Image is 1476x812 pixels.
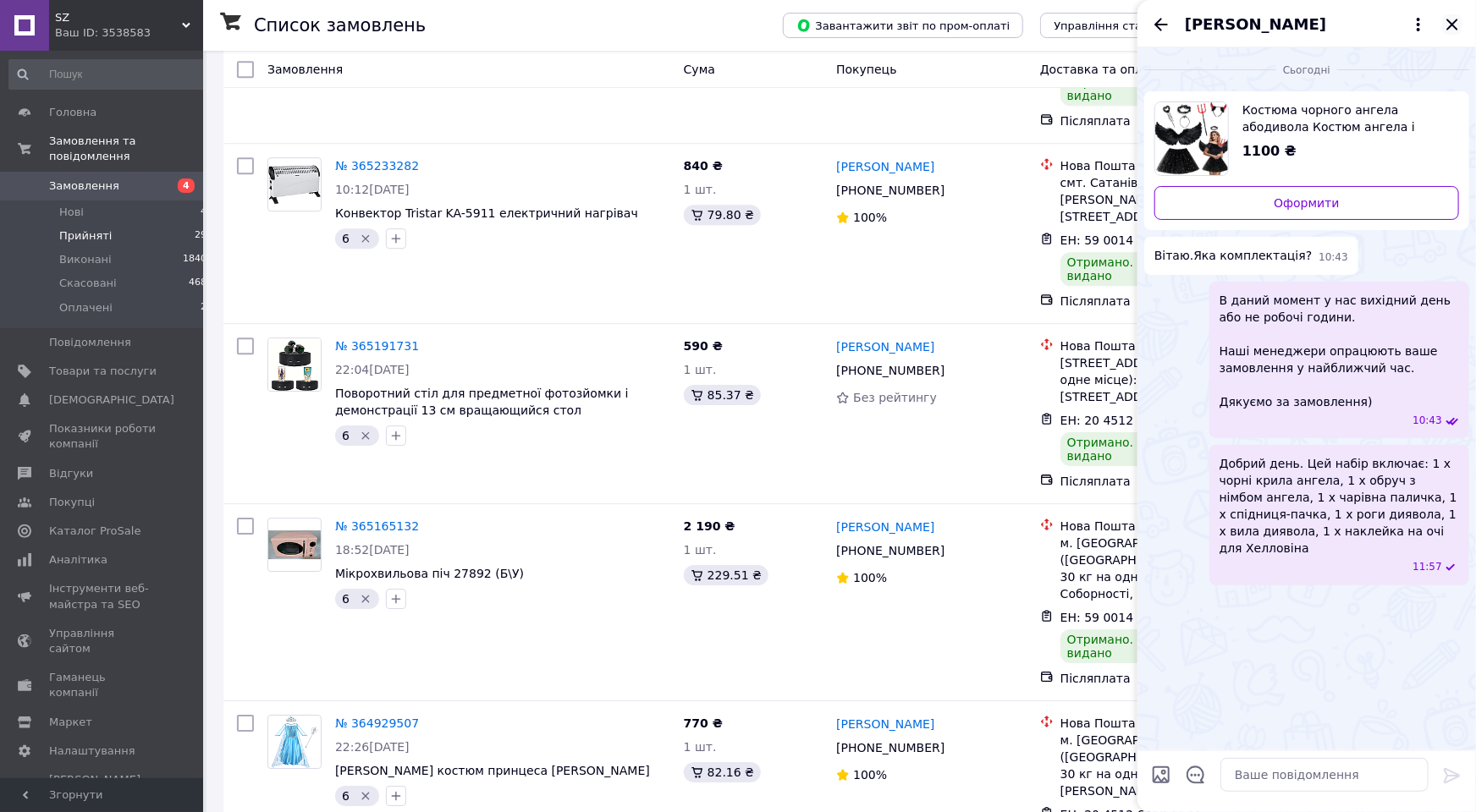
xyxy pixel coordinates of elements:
[55,10,182,25] span: SZ
[833,178,948,202] div: [PHONE_NUMBER]
[1242,143,1297,159] span: 1100 ₴
[49,626,157,656] span: Управління сайтом
[335,716,419,730] a: № 364929507
[49,552,107,568] span: Аналітика
[49,670,157,700] span: Гаманець компанії
[1060,293,1271,310] div: Післяплата
[268,165,321,204] img: Фото товару
[267,157,322,211] a: Фото товару
[335,183,410,196] span: 10:12[DATE]
[1185,764,1207,786] button: Відкрити шаблони відповідей
[684,519,735,533] span: 2 190 ₴
[49,134,203,164] span: Замовлення та повідомлення
[1060,535,1271,602] div: м. [GEOGRAPHIC_DATA] ([GEOGRAPHIC_DATA].), №251 (до 30 кг на одне місце): просп. Соборності, 10/1
[1413,414,1442,428] span: 10:43 12.10.2025
[684,385,761,405] div: 85.37 ₴
[8,59,208,90] input: Пошук
[335,764,650,777] a: [PERSON_NAME] костюм принцеса [PERSON_NAME]
[59,276,117,291] span: Скасовані
[1060,157,1271,174] div: Нова Пошта
[49,364,157,379] span: Товари та послуги
[1060,629,1271,663] div: Отримано. Грошовий переказ видано
[836,716,934,732] a: [PERSON_NAME]
[783,13,1023,38] button: Завантажити звіт по пром-оплаті
[1319,250,1348,265] span: 10:43 12.10.2025
[49,335,131,350] span: Повідомлення
[1413,560,1442,574] span: 11:57 12.10.2025
[267,337,322,392] a: Фото товару
[267,715,322,769] a: Фото товару
[1060,518,1271,535] div: Нова Пошта
[335,206,638,220] a: Конвектор Tristar KA-5911 електричний нагрівач
[684,63,715,76] span: Cума
[684,740,717,754] span: 1 шт.
[833,539,948,562] div: [PHONE_NUMBER]
[853,211,887,224] span: 100%
[342,232,350,245] span: 6
[49,743,135,759] span: Налаштування
[342,592,350,606] span: 6
[359,592,372,606] svg: Видалити мітку
[1154,186,1459,220] a: Оформити
[1040,63,1165,76] span: Доставка та оплата
[1185,14,1429,36] button: [PERSON_NAME]
[1060,414,1202,427] span: ЕН: 20 4512 6463 7672
[684,183,717,196] span: 1 шт.
[195,228,207,244] span: 29
[684,339,723,353] span: 590 ₴
[59,205,84,220] span: Нові
[1060,473,1271,490] div: Післяплата
[342,429,350,442] span: 6
[359,789,372,803] svg: Видалити мітку
[335,543,410,557] span: 18:52[DATE]
[267,518,322,572] a: Фото товару
[836,518,934,535] a: [PERSON_NAME]
[189,276,207,291] span: 468
[1060,174,1271,225] div: смт. Сатанів, №1: вул. [PERSON_NAME][STREET_ADDRESS]
[359,232,372,245] svg: Видалити мітку
[1060,354,1271,405] div: [STREET_ADDRESS] (до 30 кг на одне місце): вул. [STREET_ADDRESS]
[1060,337,1271,354] div: Нова Пошта
[1060,233,1202,247] span: ЕН: 59 0014 7017 3520
[1155,102,1228,175] img: 6840252605_w640_h640_kostyuma-chornogo-angela.jpg
[49,715,92,730] span: Маркет
[1060,611,1202,624] span: ЕН: 59 0014 7017 4787
[1040,13,1197,38] button: Управління статусами
[272,716,317,768] img: Фото товару
[49,421,157,452] span: Показники роботи компанії
[335,387,629,417] a: Поворотний стіл для предметної фотозйомки і демонстрації 13 см вращающийся стол
[59,300,113,315] span: Оплачені
[49,392,174,408] span: [DEMOGRAPHIC_DATA]
[684,159,723,173] span: 840 ₴
[254,15,426,36] h1: Список замовлень
[49,495,95,510] span: Покупці
[49,524,140,539] span: Каталог ProSale
[684,205,761,225] div: 79.80 ₴
[335,363,410,376] span: 22:04[DATE]
[684,363,717,376] span: 1 шт.
[49,178,119,194] span: Замовлення
[836,158,934,175] a: [PERSON_NAME]
[1060,432,1271,466] div: Отримано. Грошовий переказ видано
[268,530,321,560] img: Фото товару
[1154,247,1312,265] span: Вітаю.Яка комплектація?
[49,105,96,120] span: Головна
[1060,252,1271,286] div: Отримано. Грошовий переказ видано
[268,338,321,391] img: Фото товару
[59,228,112,244] span: Прийняті
[1276,63,1337,78] span: Сьогодні
[684,543,717,557] span: 1 шт.
[359,429,372,442] svg: Видалити мітку
[335,339,419,353] a: № 365191731
[684,762,761,782] div: 82.16 ₴
[833,736,948,760] div: [PHONE_NUMBER]
[1442,14,1462,35] button: Закрити
[335,567,524,580] span: Мікрохвильова піч 27892 (Б\У)
[853,391,937,404] span: Без рейтингу
[49,581,157,612] span: Інструменти веб-майстра та SEO
[684,716,723,730] span: 770 ₴
[1242,101,1446,135] span: Костюма чорного ангела абодивола Костюм ангела і диявола для Гелловіна та карнавалу
[335,159,419,173] a: № 365233282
